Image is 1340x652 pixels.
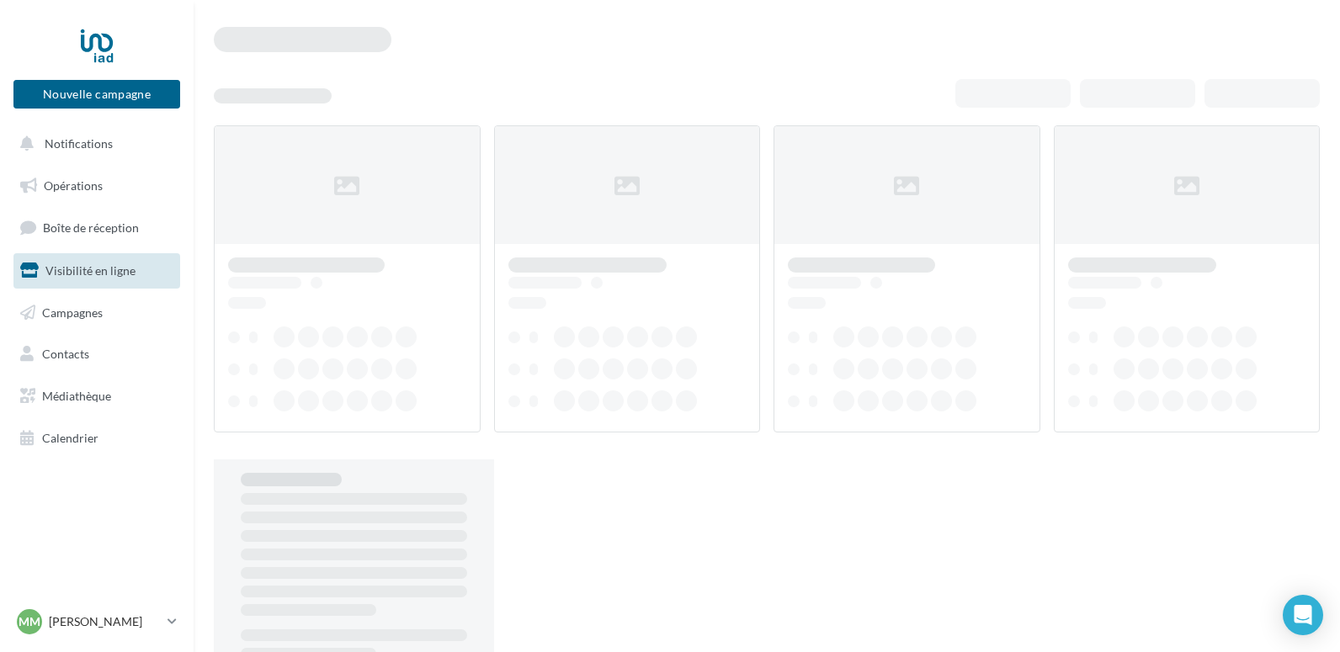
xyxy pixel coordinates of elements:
[43,220,139,235] span: Boîte de réception
[44,178,103,193] span: Opérations
[10,168,183,204] a: Opérations
[10,421,183,456] a: Calendrier
[42,389,111,403] span: Médiathèque
[45,263,136,278] span: Visibilité en ligne
[10,253,183,289] a: Visibilité en ligne
[13,606,180,638] a: MM [PERSON_NAME]
[49,613,161,630] p: [PERSON_NAME]
[42,431,98,445] span: Calendrier
[19,613,40,630] span: MM
[42,347,89,361] span: Contacts
[10,295,183,331] a: Campagnes
[10,337,183,372] a: Contacts
[45,136,113,151] span: Notifications
[13,80,180,109] button: Nouvelle campagne
[42,305,103,319] span: Campagnes
[10,209,183,246] a: Boîte de réception
[10,379,183,414] a: Médiathèque
[1283,595,1323,635] div: Open Intercom Messenger
[10,126,177,162] button: Notifications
